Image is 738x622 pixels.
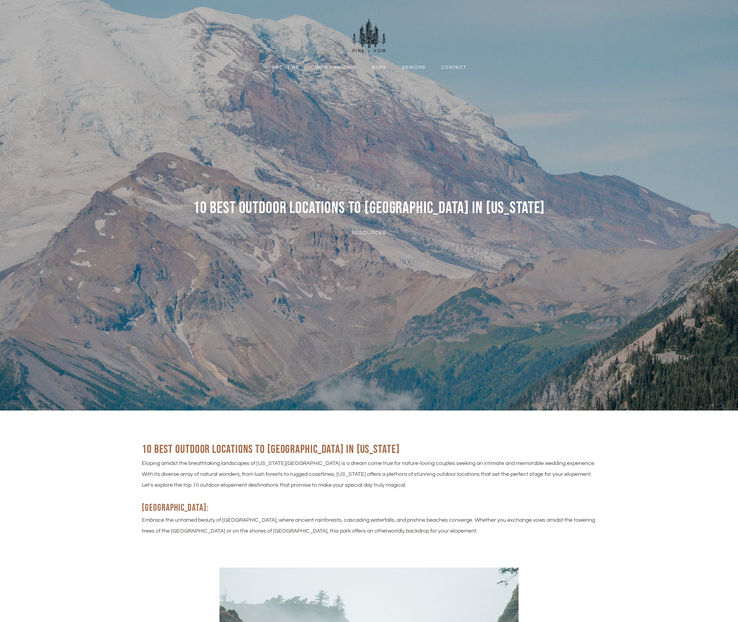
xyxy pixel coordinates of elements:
p: Embrace the untamed beauty of [GEOGRAPHIC_DATA], where ancient rainforests, cascading waterfalls,... [142,515,596,536]
a: Contact [435,64,472,71]
img: Pine + Vow [352,19,386,54]
h2: 10 Best Outdoor Locations to [GEOGRAPHIC_DATA] in [US_STATE] [142,442,596,458]
a: Resources [352,231,387,236]
a: About Me [266,64,305,71]
p: Eloping amidst the breathtaking landscapes of [US_STATE][GEOGRAPHIC_DATA] is a dream come true fo... [142,458,596,491]
h1: 10 Best Outdoor Locations to [GEOGRAPHIC_DATA] in [US_STATE] [144,199,594,218]
h3: [GEOGRAPHIC_DATA]: [142,501,596,515]
a: Info + Pricing [309,64,362,71]
a: Seniors [396,64,432,71]
a: Blog [366,64,392,71]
